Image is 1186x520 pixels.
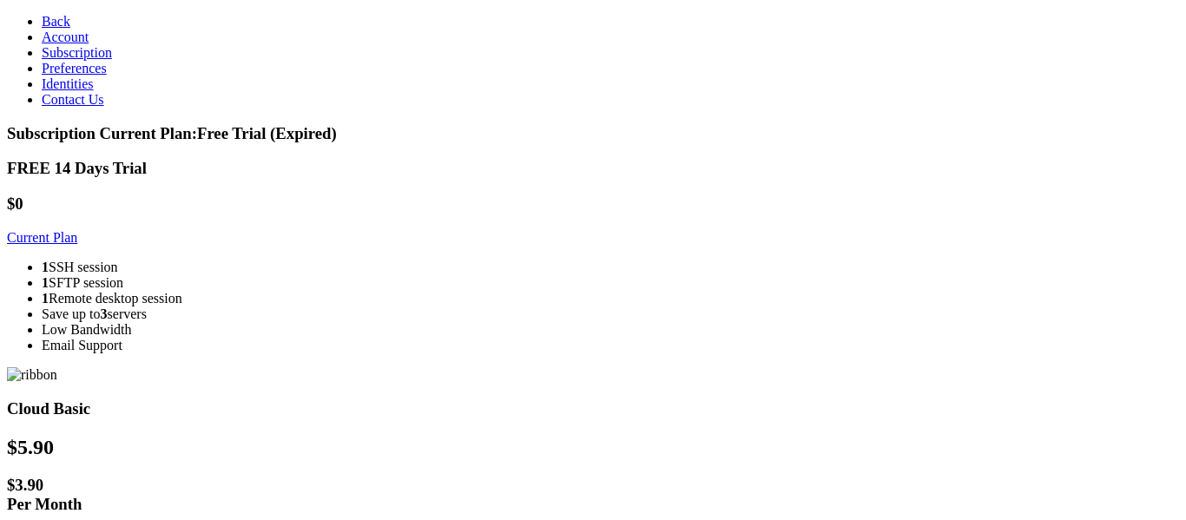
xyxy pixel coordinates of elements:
div: Per Month [7,495,1179,514]
li: SSH session [42,260,1179,275]
a: Preferences [42,61,107,76]
h2: $ 5.90 [7,436,1179,459]
strong: 1 [42,260,49,274]
a: Account [42,30,89,44]
li: SFTP session [42,275,1179,291]
h3: FREE 14 Days Trial [7,159,1179,178]
h1: $0 [7,194,1179,214]
li: Email Support [42,338,1179,353]
li: Remote desktop session [42,291,1179,306]
h3: Cloud Basic [7,399,1179,418]
a: Subscription [42,45,112,60]
a: Identities [42,76,94,91]
h3: Subscription [7,124,1179,143]
img: ribbon [7,367,57,383]
strong: 1 [42,275,49,290]
li: Save up to servers [42,306,1179,322]
a: Current Plan [7,230,77,245]
strong: 1 [42,291,49,306]
h1: $ 3.90 [7,476,1179,514]
li: Low Bandwidth [42,322,1179,338]
a: Back [42,14,70,29]
strong: 3 [101,306,108,321]
span: Current Plan: Free Trial (Expired) [100,124,337,142]
a: Contact Us [42,92,104,107]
